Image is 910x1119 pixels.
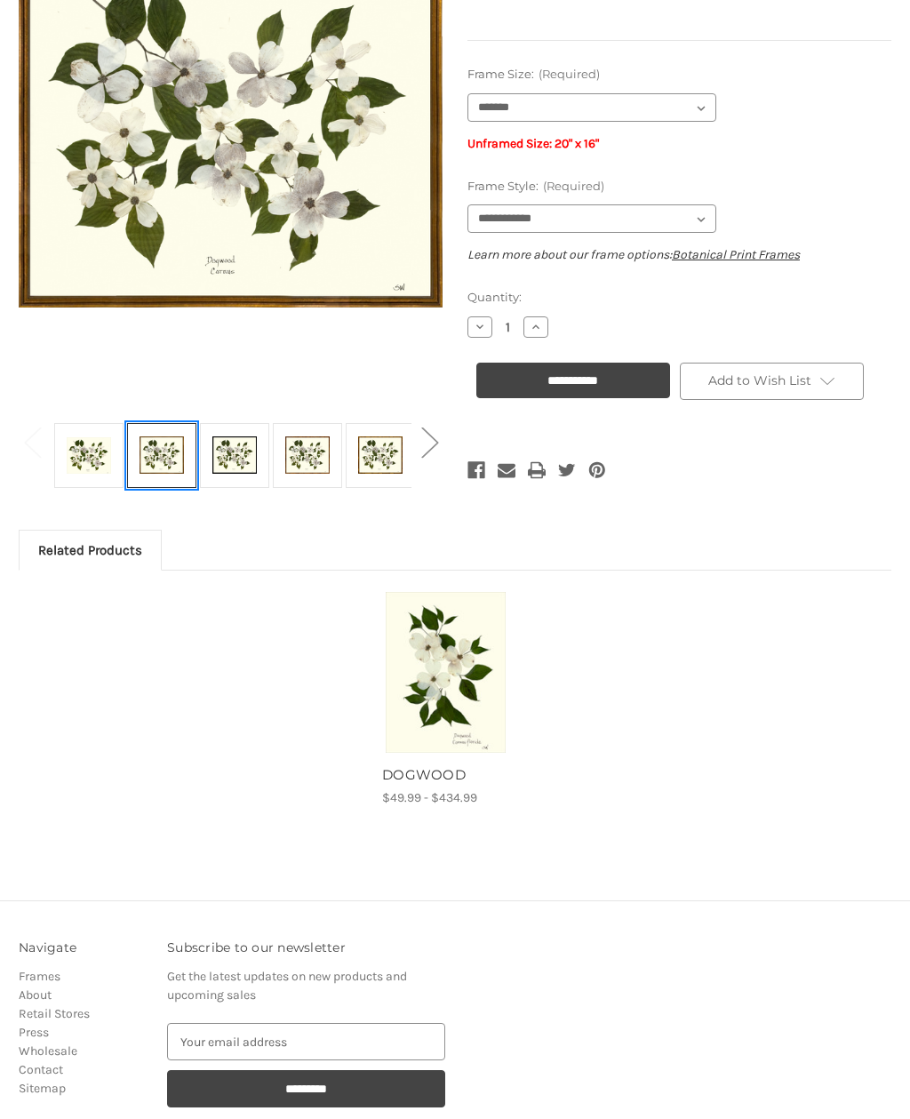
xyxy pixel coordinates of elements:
h3: Subscribe to our newsletter [167,939,445,957]
a: About [19,987,52,1003]
a: Add to Wish List [680,363,865,400]
img: Unframed [385,592,507,753]
label: Frame Size: [467,66,891,84]
small: (Required) [543,179,604,193]
p: Unframed Size: 20" x 16" [467,134,891,153]
a: Frames [19,969,60,984]
img: Antique Gold Frame [140,426,184,485]
a: Sitemap [19,1081,66,1096]
img: Unframed [67,426,111,485]
a: Contact [19,1062,63,1077]
p: Get the latest updates on new products and upcoming sales [167,967,445,1004]
button: Go to slide 2 of 2 [14,415,50,469]
p: Learn more about our frame options: [467,245,891,264]
span: Add to Wish List [708,372,811,388]
span: Go to slide 2 of 2 [421,470,437,471]
span: Go to slide 2 of 2 [24,470,40,471]
a: Wholesale [19,1043,77,1059]
a: Related Products [20,531,161,570]
label: Frame Style: [467,178,891,196]
span: $49.99 - $434.99 [382,790,477,805]
a: Botanical Print Frames [672,247,800,262]
img: Burlewood Frame [285,426,330,485]
a: DOGWOOD, Price range from $49.99 to $434.99 [382,765,509,786]
button: Go to slide 2 of 2 [411,415,447,469]
input: Your email address [167,1023,445,1060]
img: Black Frame [212,426,257,485]
a: Press [19,1025,49,1040]
a: Retail Stores [19,1006,90,1021]
img: Gold Bamboo Frame [358,426,403,485]
h3: Navigate [19,939,148,957]
a: DOGWOOD, Price range from $49.99 to $434.99 [385,592,507,753]
a: Print [528,458,546,483]
label: Quantity: [467,289,891,307]
small: (Required) [539,67,600,81]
